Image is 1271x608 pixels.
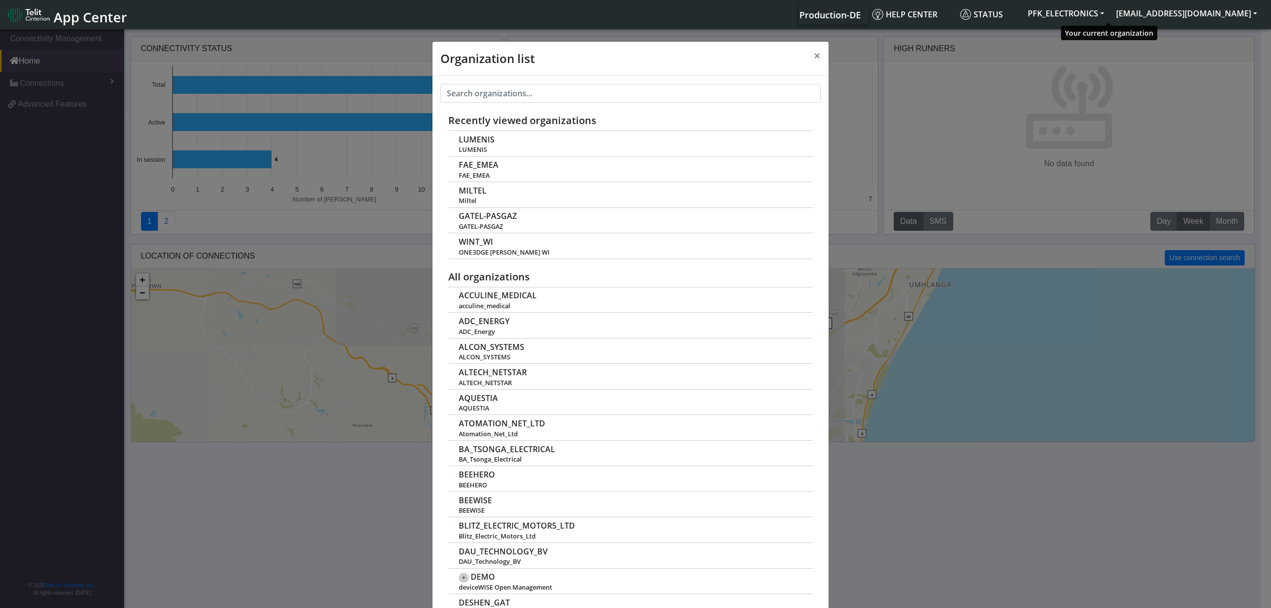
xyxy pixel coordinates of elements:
[459,302,802,310] span: acculine_medical
[799,4,860,24] a: Your current platform instance
[1061,26,1157,40] div: Your current organization
[440,84,821,103] input: Search organizations...
[459,419,545,428] span: ATOMATION_NET_LTD
[459,379,802,387] span: ALTECH_NETSTAR
[799,9,861,21] span: Production-DE
[459,470,495,479] span: BEEHERO
[868,4,956,24] a: Help center
[459,521,575,531] span: BLITZ_ELECTRIC_MOTORS_LTD
[459,598,510,608] span: DESHEN_GAT
[459,249,802,256] span: ONEƎDGE [PERSON_NAME] WI
[459,211,517,221] span: GATEL-PASGAZ
[459,573,469,583] span: +
[459,197,802,204] span: Miltel
[459,558,802,565] span: DAU_Technology_BV
[8,7,50,23] img: logo-telit-cinterion-gw-new.png
[448,271,813,283] h5: All organizations
[459,394,498,403] span: AQUESTIA
[459,160,498,170] span: FAE_EMEA
[459,353,802,361] span: ALCON_SYSTEMS
[872,9,937,20] span: Help center
[459,445,555,454] span: BA_TSONGA_ELECTRICAL
[8,4,126,25] a: App Center
[459,146,802,153] span: LUMENIS
[459,342,524,352] span: ALCON_SYSTEMS
[440,50,535,68] h4: Organization list
[459,547,548,556] span: DAU_TECHNOLOGY_BV
[448,115,813,127] h5: Recently viewed organizations
[459,405,802,412] span: AQUESTIA
[459,584,802,591] span: deviceWISE Open Management
[471,572,495,582] span: DEMO
[459,328,802,336] span: ADC_Energy
[459,237,493,247] span: WINT_WI
[459,481,802,489] span: BEEHERO
[459,172,802,179] span: FAE_EMEA
[459,223,802,230] span: GATEL-PASGAZ
[814,47,821,64] span: ×
[459,430,802,438] span: Atomation_Net_Ltd
[960,9,1003,20] span: Status
[459,291,537,300] span: ACCULINE_MEDICAL
[459,186,487,196] span: MILTEL
[1022,4,1110,22] button: PFK_ELECTRONICS
[54,8,127,26] span: App Center
[872,9,883,20] img: knowledge.svg
[960,9,971,20] img: status.svg
[459,317,509,326] span: ADC_ENERGY
[1110,4,1263,22] button: [EMAIL_ADDRESS][DOMAIN_NAME]
[459,368,527,377] span: ALTECH_NETSTAR
[459,496,492,505] span: BEEWISE
[459,533,802,540] span: Blitz_Electric_Motors_Ltd
[459,507,802,514] span: BEEWISE
[459,135,494,144] span: LUMENIS
[956,4,1022,24] a: Status
[459,456,802,463] span: BA_Tsonga_Electrical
